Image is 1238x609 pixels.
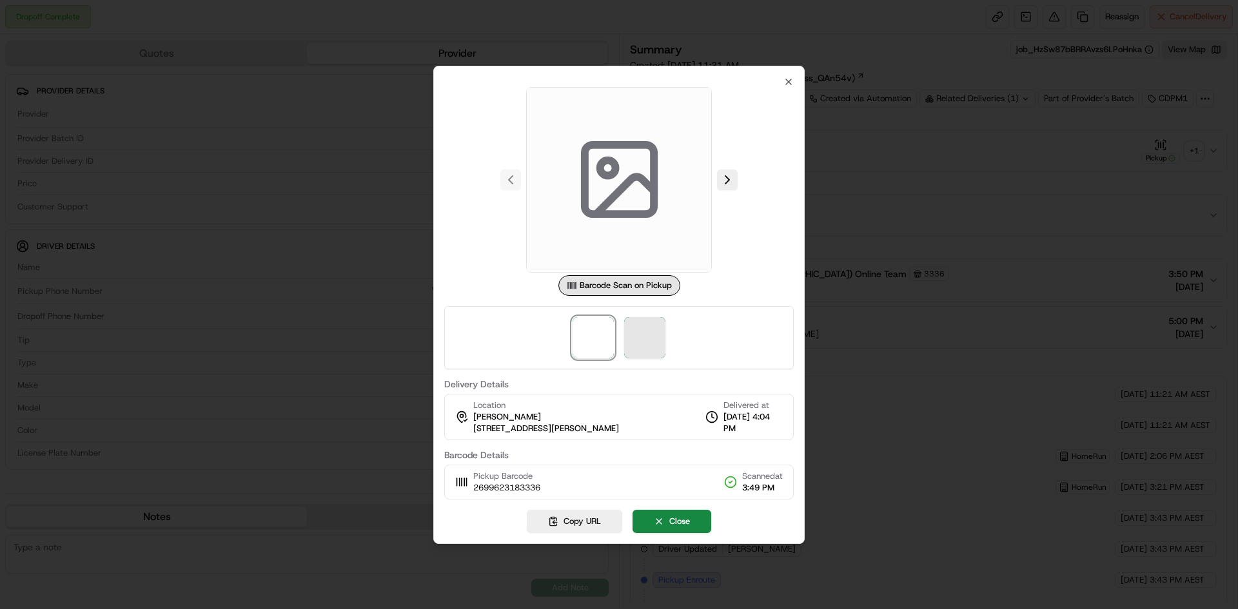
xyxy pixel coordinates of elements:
a: 💻API Documentation [104,182,212,205]
div: 💻 [109,188,119,198]
input: Got a question? Start typing here... [34,83,232,97]
div: 📗 [13,188,23,198]
span: [STREET_ADDRESS][PERSON_NAME] [473,423,619,434]
button: Start new chat [219,127,235,142]
div: Barcode Scan on Pickup [558,275,680,296]
span: Location [473,400,506,411]
button: Close [633,510,711,533]
div: Start new chat [44,123,211,136]
span: [DATE] 4:04 PM [723,411,783,434]
label: Barcode Details [444,450,794,459]
span: 2699623183336 [473,482,540,494]
span: API Documentation [122,187,207,200]
span: Scanned at [742,470,783,482]
a: 📗Knowledge Base [8,182,104,205]
span: [PERSON_NAME] [473,411,541,423]
button: Copy URL [527,510,622,533]
span: 3:49 PM [742,482,783,494]
span: Pylon [128,218,156,228]
img: Nash [13,13,39,39]
label: Delivery Details [444,380,794,389]
span: Knowledge Base [26,187,99,200]
span: Pickup Barcode [473,470,540,482]
div: We're available if you need us! [44,136,163,146]
img: 1736555255976-a54dd68f-1ca7-489b-9aae-adbdc363a1c4 [13,123,36,146]
span: Delivered at [723,400,783,411]
a: Powered byPylon [91,218,156,228]
p: Welcome 👋 [13,52,235,72]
